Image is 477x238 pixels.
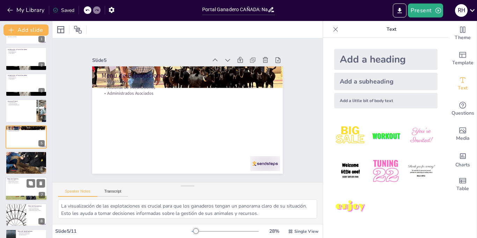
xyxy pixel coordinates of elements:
[37,179,45,188] button: Delete Slide
[449,46,477,71] div: Add ready made slides
[38,218,45,224] div: 8
[102,84,273,90] p: Historial de Vacunaciones
[102,90,273,96] p: Administrados Asociados
[452,59,474,67] span: Template
[8,126,45,128] p: Menú de Explotaciones
[8,104,35,106] p: Uso de Certificado Digital
[7,182,45,184] p: Gestión de Movimientos
[455,4,468,17] div: R H
[449,122,477,147] div: Add images, graphics, shapes or video
[5,5,47,16] button: My Library
[7,181,45,182] p: Declaraciones de Censo
[7,180,45,181] p: Altas Individuales
[38,62,45,68] div: 2
[8,50,45,51] p: Portal Ganadero
[28,209,45,210] p: Resúmenes de Trámites
[405,120,438,152] img: 3.jpeg
[38,114,45,121] div: 4
[266,228,282,235] div: 28 %
[8,52,45,54] p: Claves ARADO
[334,73,438,90] div: Add a subheading
[455,161,470,169] span: Charts
[405,155,438,187] img: 6.jpeg
[369,155,402,187] img: 5.jpeg
[334,49,438,70] div: Add a heading
[341,21,442,38] p: Text
[458,84,468,92] span: Text
[38,140,45,146] div: 5
[334,120,367,152] img: 1.jpeg
[102,78,273,84] p: Visualización de Explotaciones
[456,185,469,193] span: Table
[202,5,267,15] input: Insert title
[8,48,45,50] p: Introducción al Portal Ganadero
[8,36,45,37] p: Generated with [URL]
[6,203,47,226] div: 8
[8,154,45,155] p: Gestión de Animales
[449,147,477,172] div: Add charts and graphs
[456,135,470,142] span: Media
[27,179,35,188] button: Duplicate Slide
[5,177,47,201] div: 7
[8,152,45,154] p: Menú de Animales
[8,155,45,157] p: Historial de Trazabilidad
[18,233,45,235] p: Solicitudes de Duplicados
[6,73,47,96] div: 3
[408,3,443,17] button: Present
[294,229,318,234] span: Single View
[58,189,97,197] button: Speaker Notes
[334,190,367,223] img: 7.jpeg
[38,88,45,94] div: 3
[449,172,477,197] div: Add a table
[393,3,406,17] button: Export to PowerPoint
[102,71,273,80] p: Menú de Explotaciones
[8,103,35,104] p: Verificación de Datos
[28,207,45,209] p: Acceso a Documentos
[334,93,438,108] div: Add a little bit of body text
[8,76,45,77] p: Portal Ganadero
[8,100,35,102] p: Acceso al Portal
[3,24,49,36] button: Add slide
[18,232,45,233] p: Gestión de Identificadores
[55,24,66,35] div: Layout
[6,125,47,149] div: 5
[74,26,82,34] span: Position
[8,128,45,129] p: Visualización de Explotaciones
[8,157,45,158] p: Animales Temporales
[334,155,367,187] img: 4.jpeg
[28,205,45,207] p: Menú de Documentos
[8,74,45,77] p: Introducción al Portal Ganadero
[369,120,402,152] img: 2.jpeg
[6,99,47,122] div: 4
[18,230,45,232] p: Menú de Identificadores
[455,3,468,17] button: R H
[6,151,47,174] div: 6
[8,102,35,103] p: Ingreso al Portal
[8,51,45,52] p: Acceso a Servicios
[18,235,45,236] p: Formato Correcto
[449,21,477,46] div: Change the overall theme
[38,36,45,42] div: 1
[8,129,45,131] p: Historial de Vacunaciones
[8,79,45,80] p: Claves ARADO
[7,178,45,180] p: Menú de Trámites
[8,130,45,132] p: Administrados Asociados
[58,199,317,218] textarea: La visualización de las explotaciones es crucial para que los ganaderos tengan un panorama claro ...
[97,189,129,197] button: Transcript
[452,109,474,117] span: Questions
[53,7,74,14] div: Saved
[92,57,207,64] div: Slide 5
[449,71,477,96] div: Add text boxes
[28,210,45,211] p: Búsqueda por Tipo y Fecha
[55,228,192,235] div: Slide 5 / 11
[449,96,477,122] div: Get real-time input from your audience
[8,77,45,79] p: Acceso a Servicios
[39,192,45,199] div: 7
[6,47,47,70] div: 2
[455,34,471,42] span: Theme
[38,166,45,172] div: 6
